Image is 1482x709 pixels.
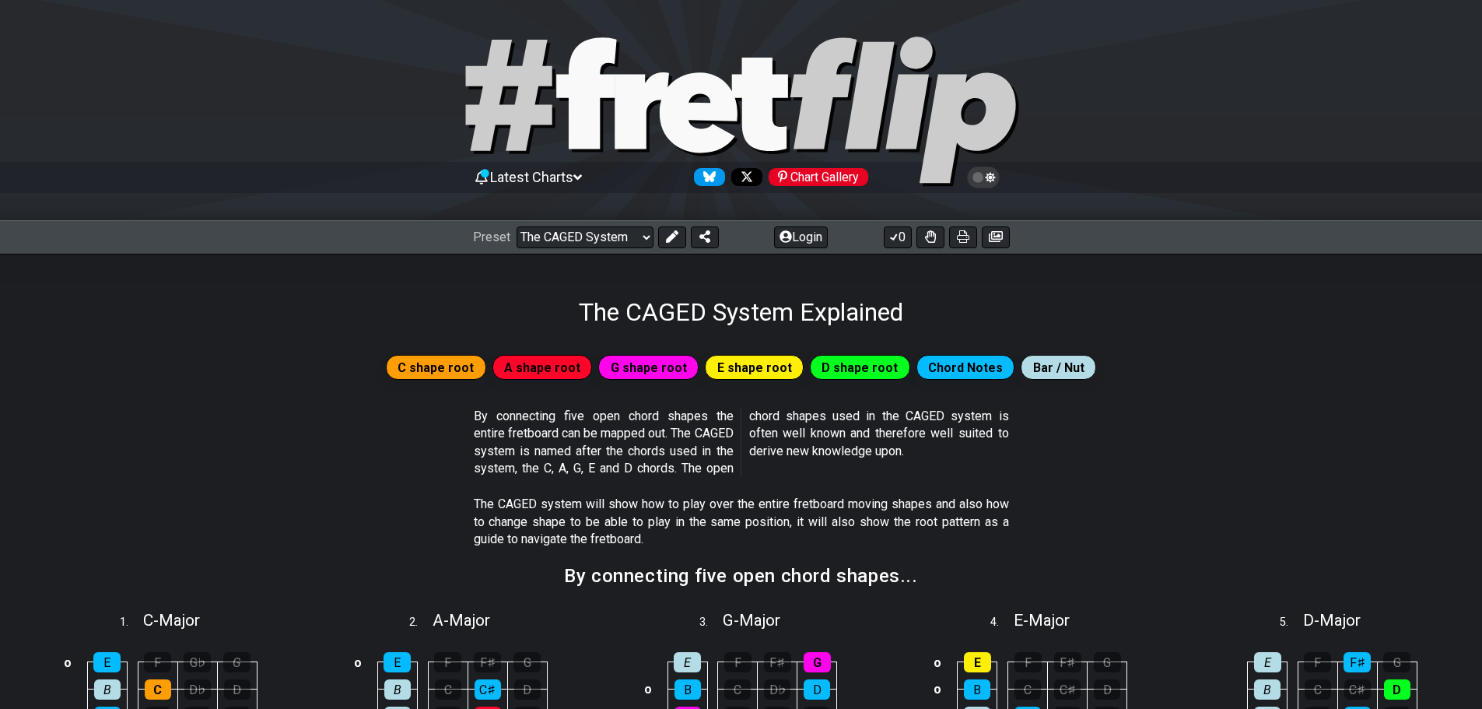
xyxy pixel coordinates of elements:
[804,679,830,700] div: D
[474,408,1009,478] p: By connecting five open chord shapes the entire fretboard can be mapped out. The CAGED system is ...
[1384,679,1410,700] div: D
[1054,679,1081,700] div: C♯
[490,169,573,185] span: Latest Charts
[120,614,143,631] span: 1 .
[474,496,1009,548] p: The CAGED system will show how to play over the entire fretboard moving shapes and also how to ch...
[384,679,411,700] div: B
[1303,611,1361,630] span: D - Major
[93,652,121,672] div: E
[433,611,490,630] span: A - Major
[514,679,541,700] div: D
[928,676,947,703] td: o
[691,226,719,248] button: Share Preset
[504,356,580,379] span: A shape root
[717,356,792,379] span: E shape root
[564,567,917,584] h2: By connecting five open chord shapes...
[1254,652,1281,672] div: E
[724,679,751,700] div: C
[184,679,211,700] div: D♭
[1033,356,1084,379] span: Bar / Nut
[223,652,251,672] div: G
[184,652,211,672] div: G♭
[58,649,77,676] td: o
[143,611,200,630] span: C - Major
[769,168,868,186] div: Chart Gallery
[674,679,701,700] div: B
[434,652,461,672] div: F
[928,356,1003,379] span: Chord Notes
[1054,652,1081,672] div: F♯
[764,679,790,700] div: D♭
[822,356,898,379] span: D shape root
[982,226,1010,248] button: Create image
[579,297,903,327] h1: The CAGED System Explained
[658,226,686,248] button: Edit Preset
[473,230,510,244] span: Preset
[1014,679,1041,700] div: C
[1344,679,1371,700] div: C♯
[884,226,912,248] button: 0
[1344,652,1371,672] div: F♯
[517,226,653,248] select: Preset
[928,649,947,676] td: o
[435,679,461,700] div: C
[1280,614,1303,631] span: 5 .
[688,168,725,186] a: Follow #fretflip at Bluesky
[1383,652,1410,672] div: G
[975,170,993,184] span: Toggle light / dark theme
[723,611,780,630] span: G - Major
[475,679,501,700] div: C♯
[990,614,1014,631] span: 4 .
[724,652,752,672] div: F
[964,652,991,672] div: E
[224,679,251,700] div: D
[1254,679,1281,700] div: B
[1094,652,1121,672] div: G
[144,652,171,672] div: F
[1014,652,1042,672] div: F
[764,652,791,672] div: F♯
[94,679,121,700] div: B
[611,356,687,379] span: G shape root
[1304,652,1331,672] div: F
[384,652,411,672] div: E
[145,679,171,700] div: C
[409,614,433,631] span: 2 .
[474,652,501,672] div: F♯
[1305,679,1331,700] div: C
[674,652,701,672] div: E
[1014,611,1070,630] span: E - Major
[762,168,868,186] a: #fretflip at Pinterest
[774,226,828,248] button: Login
[964,679,990,700] div: B
[398,356,474,379] span: C shape root
[949,226,977,248] button: Print
[725,168,762,186] a: Follow #fretflip at X
[639,676,657,703] td: o
[916,226,944,248] button: Toggle Dexterity for all fretkits
[699,614,723,631] span: 3 .
[1094,679,1120,700] div: D
[804,652,831,672] div: G
[513,652,541,672] div: G
[349,649,367,676] td: o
